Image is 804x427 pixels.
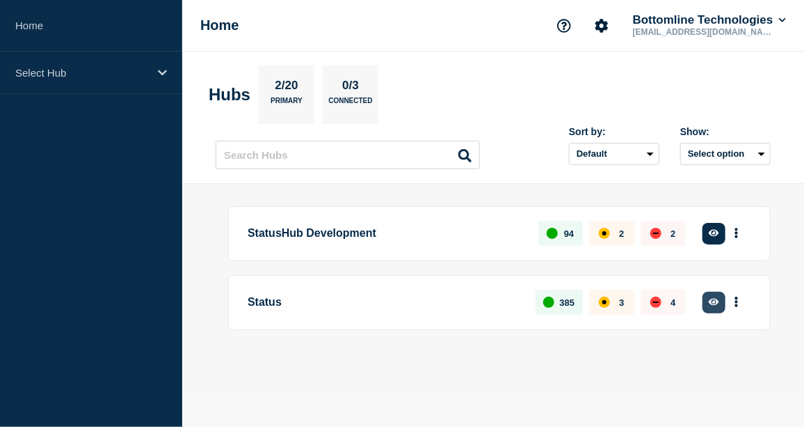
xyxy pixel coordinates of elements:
[549,11,579,40] button: Support
[15,67,149,79] p: Select Hub
[680,143,771,165] button: Select option
[547,228,558,239] div: up
[587,11,616,40] button: Account settings
[569,126,659,137] div: Sort by:
[680,126,771,137] div: Show:
[630,13,789,27] button: Bottomline Technologies
[650,228,661,239] div: down
[619,297,624,308] p: 3
[200,17,239,33] h1: Home
[248,290,520,316] p: Status
[209,85,250,104] h2: Hubs
[564,228,574,239] p: 94
[599,297,610,308] div: affected
[560,297,575,308] p: 385
[271,97,303,111] p: Primary
[569,143,659,165] select: Sort by
[630,27,775,37] p: [EMAIL_ADDRESS][DOMAIN_NAME]
[337,79,364,97] p: 0/3
[727,290,746,316] button: More actions
[670,228,675,239] p: 2
[270,79,303,97] p: 2/20
[328,97,372,111] p: Connected
[248,221,522,247] p: StatusHub Development
[543,297,554,308] div: up
[727,221,746,247] button: More actions
[216,141,480,169] input: Search Hubs
[619,228,624,239] p: 2
[599,228,610,239] div: affected
[670,297,675,308] p: 4
[650,297,661,308] div: down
